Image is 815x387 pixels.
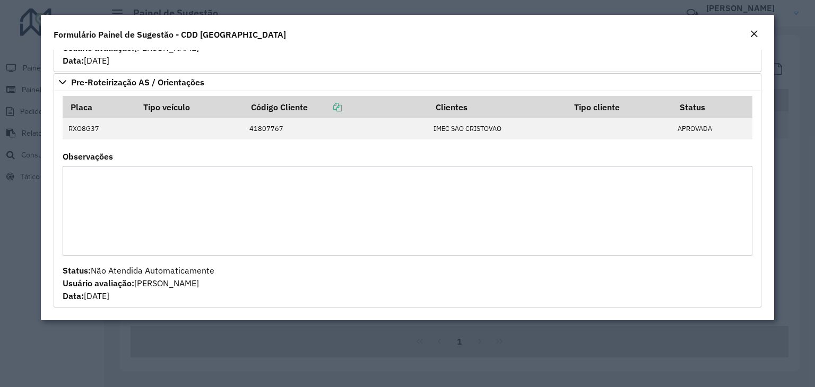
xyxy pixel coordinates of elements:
[54,73,761,91] a: Pre-Roteirização AS / Orientações
[244,96,428,118] th: Código Cliente
[63,30,199,66] span: Aplicada Automaticamente [PERSON_NAME] [DATE]
[63,96,136,118] th: Placa
[63,42,134,53] strong: Usuário avaliação:
[428,118,567,139] td: IMEC SAO CRISTOVAO
[747,28,761,41] button: Close
[244,118,428,139] td: 41807767
[63,150,113,163] label: Observações
[672,96,752,118] th: Status
[428,96,567,118] th: Clientes
[63,265,91,276] strong: Status:
[136,96,244,118] th: Tipo veículo
[672,118,752,139] td: APROVADA
[54,28,286,41] h4: Formulário Painel de Sugestão - CDD [GEOGRAPHIC_DATA]
[63,291,84,301] strong: Data:
[54,91,761,307] div: Pre-Roteirização AS / Orientações
[63,55,84,66] strong: Data:
[750,30,758,38] em: Fechar
[63,265,214,301] span: Não Atendida Automaticamente [PERSON_NAME] [DATE]
[308,102,342,112] a: Copiar
[71,78,204,86] span: Pre-Roteirização AS / Orientações
[567,96,672,118] th: Tipo cliente
[63,118,136,139] td: RXO8G37
[63,278,134,288] strong: Usuário avaliação:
